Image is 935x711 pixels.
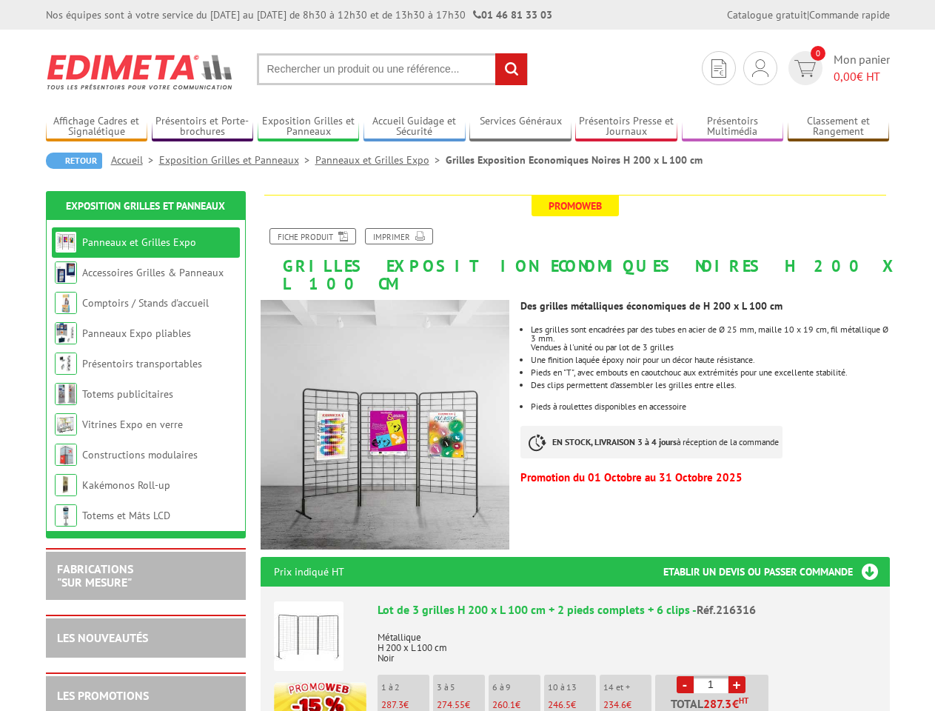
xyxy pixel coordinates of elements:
p: € [603,700,651,710]
input: Rechercher un produit ou une référence... [257,53,528,85]
span: 234.6 [603,698,626,711]
img: grilles_exposition_economiques_216316_216306_216016_216116.jpg [261,300,510,550]
li: Pieds à roulettes disponibles en accessoire [531,402,889,411]
p: Vendues à l'unité ou par lot de 3 grilles [531,343,889,352]
img: Panneaux Expo pliables [55,322,77,344]
a: LES PROMOTIONS [57,688,149,703]
a: devis rapide 0 Mon panier 0,00€ HT [785,51,890,85]
img: Kakémonos Roll-up [55,474,77,496]
p: € [548,700,596,710]
span: 0,00 [834,69,857,84]
a: Accueil [111,153,159,167]
span: Mon panier [834,51,890,85]
p: Prix indiqué HT [274,557,344,587]
a: Kakémonos Roll-up [82,478,170,492]
strong: 01 46 81 33 03 [473,8,552,21]
img: Totems et Mâts LCD [55,504,77,527]
img: Présentoirs transportables [55,353,77,375]
p: € [381,700,429,710]
p: 1 à 2 [381,682,429,692]
img: Lot de 3 grilles H 200 x L 100 cm + 2 pieds complets + 6 clips [274,601,343,671]
a: LES NOUVEAUTÉS [57,630,148,645]
p: € [492,700,540,710]
img: devis rapide [711,59,726,78]
img: devis rapide [794,60,816,77]
img: Panneaux et Grilles Expo [55,231,77,253]
a: Classement et Rangement [788,115,890,139]
a: Présentoirs Multimédia [682,115,784,139]
p: 3 à 5 [437,682,485,692]
strong: EN STOCK, LIVRAISON 3 à 4 jours [552,436,677,447]
a: Accueil Guidage et Sécurité [363,115,466,139]
a: Retour [46,153,102,169]
p: Les grilles sont encadrées par des tubes en acier de Ø 25 mm, maille 10 x 19 cm, fil métallique Ø... [531,325,889,343]
strong: Des grilles métalliques économiques de H 200 x L 100 cm [520,299,782,313]
a: Totems publicitaires [82,387,173,401]
a: - [677,676,694,693]
a: Imprimer [365,228,433,244]
a: Totems et Mâts LCD [82,509,170,522]
p: 10 à 13 [548,682,596,692]
a: Panneaux et Grilles Expo [82,236,196,249]
span: 0 [811,46,825,61]
p: 6 à 9 [492,682,540,692]
a: Comptoirs / Stands d'accueil [82,296,209,310]
a: Catalogue gratuit [727,8,807,21]
span: 287.3 [381,698,403,711]
li: Une finition laquée époxy noir pour un décor haute résistance. [531,355,889,364]
sup: HT [739,695,748,706]
img: Edimeta [46,44,235,99]
a: Vitrines Expo en verre [82,418,183,431]
li: Grilles Exposition Economiques Noires H 200 x L 100 cm [446,153,703,167]
span: Réf.216316 [697,602,756,617]
a: Accessoires Grilles & Panneaux [82,266,224,279]
a: Exposition Grilles et Panneaux [258,115,360,139]
p: 14 et + [603,682,651,692]
span: 274.55 [437,698,465,711]
a: Présentoirs transportables [82,357,202,370]
a: Exposition Grilles et Panneaux [66,199,225,213]
img: devis rapide [752,59,768,77]
a: Fiche produit [269,228,356,244]
img: Accessoires Grilles & Panneaux [55,261,77,284]
div: Lot de 3 grilles H 200 x L 100 cm + 2 pieds complets + 6 clips - [378,601,877,618]
div: | [727,7,890,22]
div: Nos équipes sont à votre service du [DATE] au [DATE] de 8h30 à 12h30 et de 13h30 à 17h30 [46,7,552,22]
a: FABRICATIONS"Sur Mesure" [57,561,133,590]
span: Promoweb [532,196,619,216]
a: Exposition Grilles et Panneaux [159,153,315,167]
img: Constructions modulaires [55,444,77,466]
span: 287.3 [703,698,732,710]
a: Panneaux et Grilles Expo [315,153,446,167]
img: Vitrines Expo en verre [55,413,77,435]
p: à réception de la commande [520,426,782,458]
a: + [728,676,745,693]
span: € [732,698,739,710]
a: Présentoirs et Porte-brochures [152,115,254,139]
h3: Etablir un devis ou passer commande [663,557,890,587]
span: € HT [834,68,890,85]
a: Constructions modulaires [82,448,198,461]
a: Affichage Cadres et Signalétique [46,115,148,139]
img: Totems publicitaires [55,383,77,405]
span: 246.5 [548,698,571,711]
a: Services Généraux [469,115,572,139]
p: Promotion du 01 Octobre au 31 Octobre 2025 [520,473,889,482]
a: Présentoirs Presse et Journaux [575,115,677,139]
input: rechercher [495,53,527,85]
img: Comptoirs / Stands d'accueil [55,292,77,314]
p: Métallique H 200 x L 100 cm Noir [378,622,877,664]
p: € [437,700,485,710]
span: 260.1 [492,698,515,711]
p: Des clips permettent d’assembler les grilles entre elles. [531,381,889,390]
li: Pieds en "T", avec embouts en caoutchouc aux extrémités pour une excellente stabilité. [531,368,889,377]
a: Panneaux Expo pliables [82,327,191,340]
a: Commande rapide [809,8,890,21]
